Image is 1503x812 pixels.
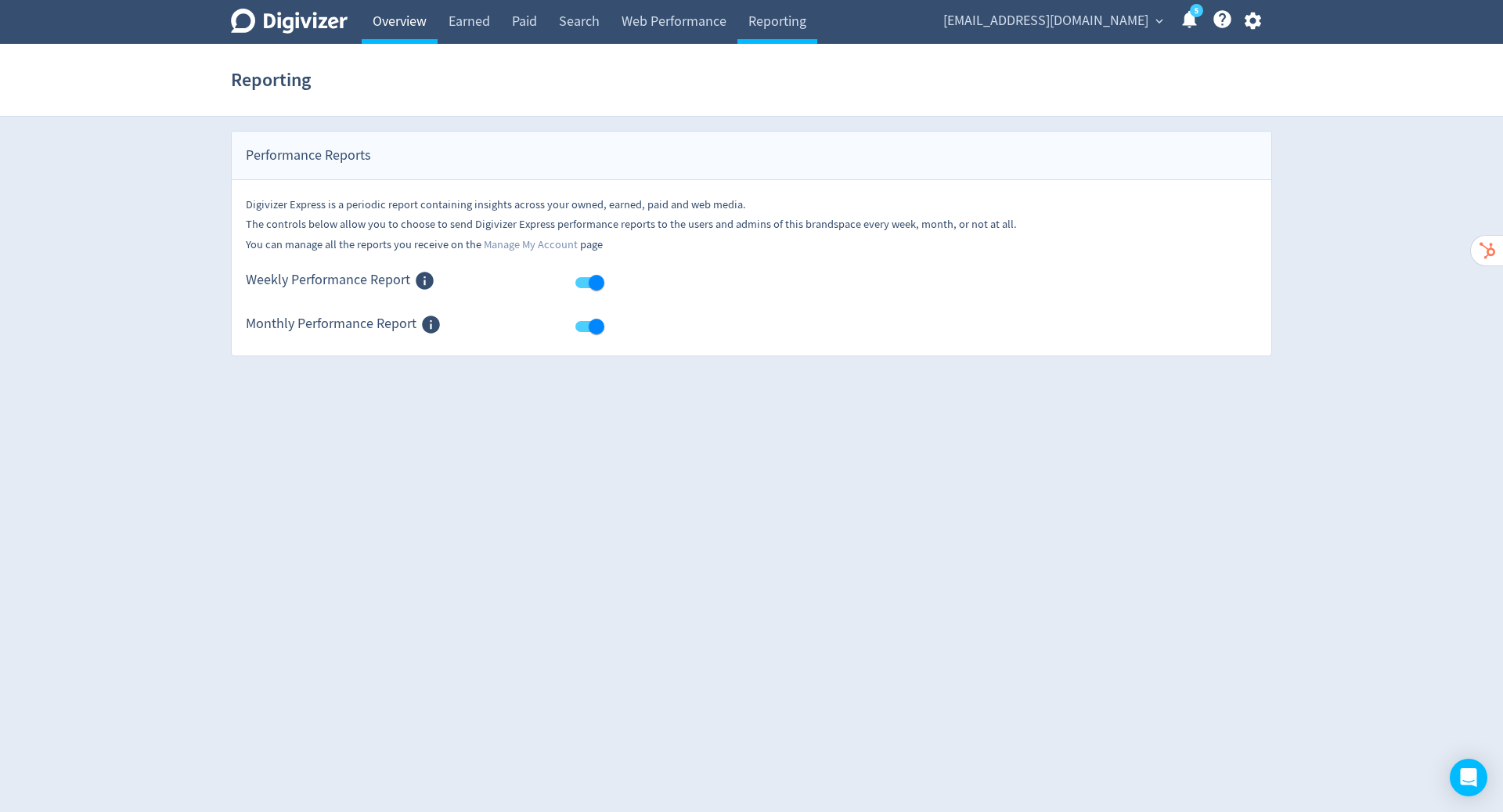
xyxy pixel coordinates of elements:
button: [EMAIL_ADDRESS][DOMAIN_NAME] [938,9,1167,34]
a: 5 [1190,4,1203,17]
h1: Reporting [231,55,311,105]
svg: Members of this Brand Space can receive Weekly Performance Report via email when enabled [414,270,435,291]
div: Open Intercom Messenger [1450,759,1487,796]
span: [EMAIL_ADDRESS][DOMAIN_NAME] [943,9,1148,34]
svg: Members of this Brand Space can receive Monthly Performance Report via email when enabled [420,314,442,335]
text: 5 [1195,5,1198,16]
span: Monthly Performance Report [246,314,416,335]
a: Manage My Account [484,237,578,252]
small: Digivizer Express is a periodic report containing insights across your owned, earned, paid and we... [246,197,746,212]
span: Weekly Performance Report [246,270,410,291]
div: Performance Reports [232,132,1271,180]
span: expand_more [1152,14,1166,28]
small: You can manage all the reports you receive on the page [246,237,603,252]
small: The controls below allow you to choose to send Digivizer Express performance reports to the users... [246,217,1017,232]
